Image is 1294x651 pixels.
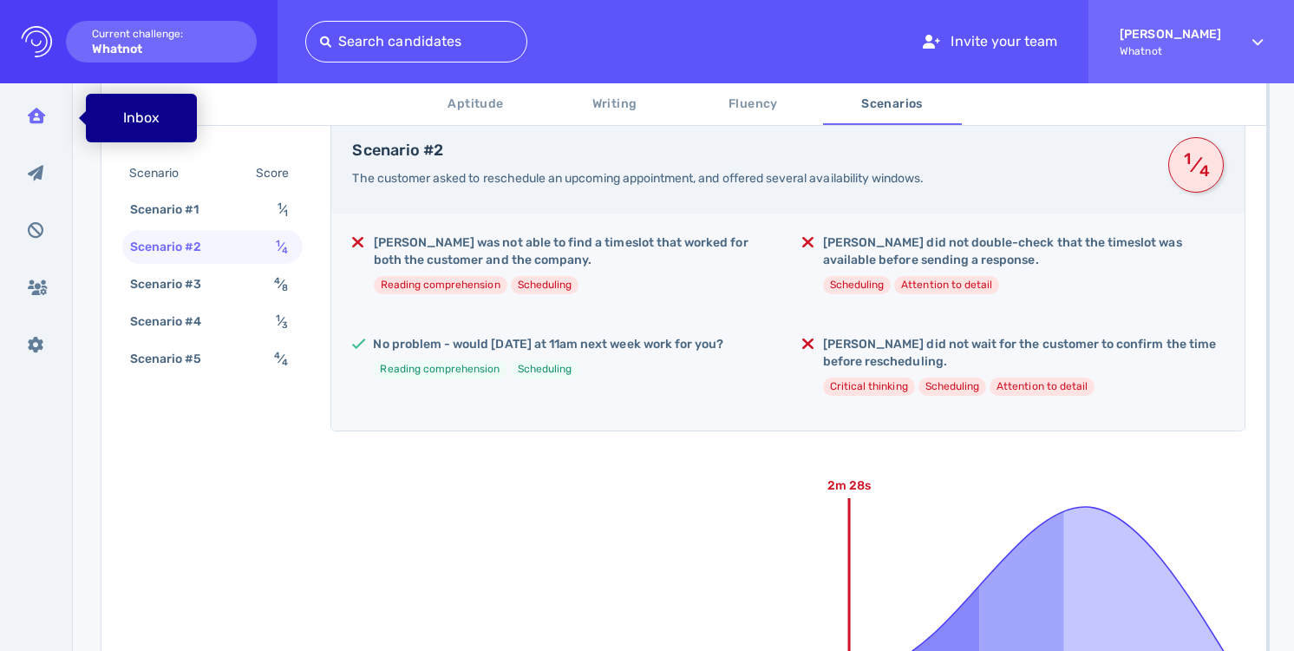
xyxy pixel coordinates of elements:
h5: No problem - would [DATE] at 11am next week work for you? [373,336,723,353]
sub: 4 [282,245,288,256]
li: Critical thinking [823,378,915,396]
div: Scenario #5 [127,346,223,372]
strong: [PERSON_NAME] [1120,27,1221,42]
li: Reading comprehension [374,276,507,294]
li: Attention to detail [990,378,1095,396]
sup: 1 [276,238,280,249]
li: Scheduling [511,276,579,294]
li: Scheduling [511,360,579,378]
li: Reading comprehension [373,360,506,378]
sub: 4 [282,357,288,368]
span: Scenarios [833,94,951,115]
div: Score [252,161,299,186]
div: Scenario #3 [127,272,223,297]
span: Whatnot [1120,45,1221,57]
span: ⁄ [276,314,288,329]
div: Scenario [126,161,199,186]
sup: 1 [1181,157,1194,161]
li: Attention to detail [894,276,999,294]
sub: 4 [1198,169,1211,173]
sup: 1 [278,201,282,212]
span: ⁄ [274,277,288,292]
sup: 4 [274,275,280,286]
h5: [PERSON_NAME] was not able to find a timeslot that worked for both the customer and the company. [374,234,774,269]
div: Scenario #2 [127,234,223,260]
div: Scenario #1 [127,197,220,222]
h5: [PERSON_NAME] did not wait for the customer to confirm the time before rescheduling. [823,336,1224,371]
span: Writing [556,94,674,115]
span: ⁄ [1181,149,1211,181]
div: Scenario #4 [127,309,223,334]
span: ⁄ [278,202,288,217]
sup: 4 [274,350,280,361]
sub: 3 [282,319,288,331]
sub: 1 [284,207,288,219]
span: ⁄ [276,240,288,254]
span: ⁄ [274,352,288,366]
sub: 8 [282,282,288,293]
li: Scheduling [823,276,892,294]
span: The customer asked to reschedule an upcoming appointment, and offered several availability windows. [352,171,924,186]
li: Scheduling [918,378,987,396]
text: 2m 28s [827,478,871,493]
h4: Scenario #2 [352,141,1147,161]
span: Fluency [695,94,813,115]
span: Aptitude [417,94,535,115]
h5: [PERSON_NAME] did not double-check that the timeslot was available before sending a response. [823,234,1224,269]
sup: 1 [276,312,280,324]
